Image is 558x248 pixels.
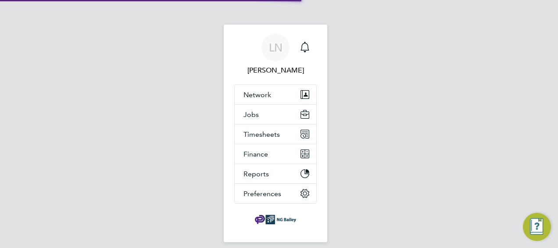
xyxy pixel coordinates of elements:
[235,164,316,183] button: Reports
[235,144,316,164] button: Finance
[243,91,271,99] span: Network
[243,150,268,158] span: Finance
[235,124,316,144] button: Timesheets
[234,65,317,76] span: Lucy North
[235,105,316,124] button: Jobs
[224,25,327,242] nav: Main navigation
[523,213,551,241] button: Engage Resource Center
[234,33,317,76] a: LN[PERSON_NAME]
[243,110,259,119] span: Jobs
[255,212,296,226] img: ngbailey-logo-retina.png
[243,130,280,139] span: Timesheets
[243,190,281,198] span: Preferences
[243,170,269,178] span: Reports
[269,42,283,53] span: LN
[235,184,316,203] button: Preferences
[235,85,316,104] button: Network
[234,212,317,226] a: Go to home page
